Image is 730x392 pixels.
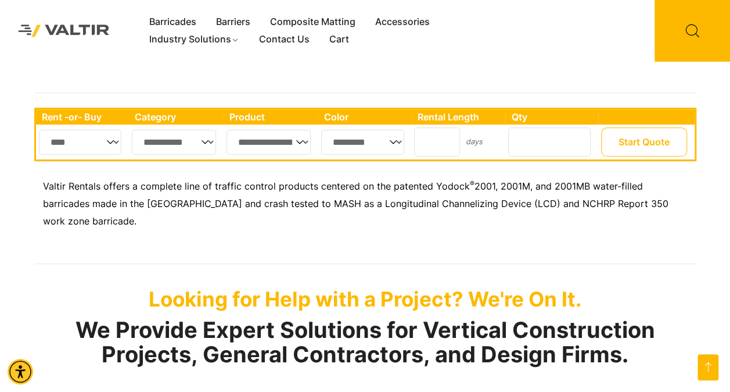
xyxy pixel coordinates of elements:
[34,287,696,311] p: Looking for Help with a Project? We're On It.
[470,179,474,188] sup: ®
[8,359,33,384] div: Accessibility Menu
[9,15,119,47] img: Valtir Rentals
[414,127,460,156] input: Number
[139,13,206,31] a: Barricades
[224,109,318,124] th: Product
[43,180,668,227] span: 2001, 2001M, and 2001MB water-filled barricades made in the [GEOGRAPHIC_DATA] and crash tested to...
[465,137,482,146] small: days
[411,109,505,124] th: Rental Length
[34,318,696,367] h2: We Provide Expert Solutions for Vertical Construction Projects, General Contractors, and Design F...
[260,13,365,31] a: Composite Matting
[697,354,718,380] a: Open this option
[321,130,404,155] select: Single select
[318,109,412,124] th: Color
[249,31,319,48] a: Contact Us
[36,109,129,124] th: Rent -or- Buy
[319,31,358,48] a: Cart
[129,109,224,124] th: Category
[139,31,249,48] a: Industry Solutions
[508,127,591,156] input: Number
[365,13,440,31] a: Accessories
[206,13,260,31] a: Barriers
[43,180,470,192] span: Valtir Rentals offers a complete line of traffic control products centered on the patented Yodock
[226,130,311,155] select: Single select
[601,127,687,156] button: Start Quote
[39,130,122,155] select: Single select
[505,109,598,124] th: Qty
[132,130,217,155] select: Single select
